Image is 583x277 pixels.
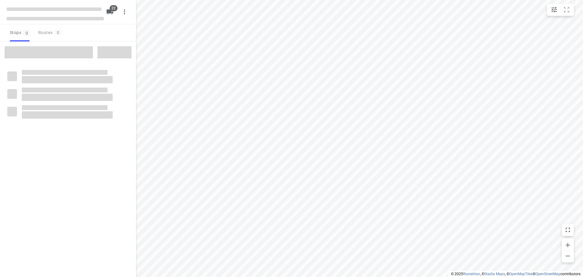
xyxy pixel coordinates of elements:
[484,272,505,276] a: Stadia Maps
[451,272,581,276] li: © 2025 , © , © © contributors
[509,272,533,276] a: OpenMapTiles
[535,272,561,276] a: OpenStreetMap
[463,272,480,276] a: Routetitan
[548,4,560,16] button: Map settings
[547,4,574,16] div: small contained button group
